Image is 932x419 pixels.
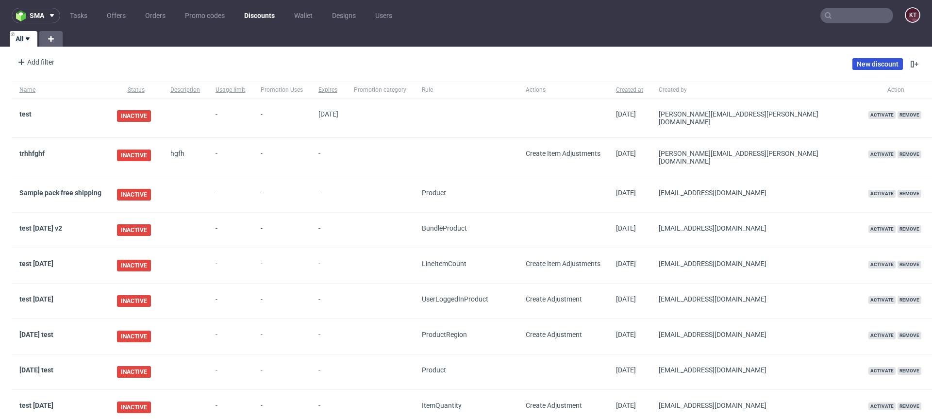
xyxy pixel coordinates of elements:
[318,150,338,165] span: -
[117,260,151,271] span: INACTIVE
[898,296,921,304] span: Remove
[526,295,582,303] span: Create Adjustment
[659,295,853,303] div: [EMAIL_ADDRESS][DOMAIN_NAME]
[868,261,896,268] span: Activate
[616,110,636,118] span: [DATE]
[422,86,510,94] span: Rule
[898,367,921,375] span: Remove
[422,189,446,197] span: Product
[261,86,303,94] span: Promotion Uses
[216,366,245,378] span: -
[19,224,62,232] a: test [DATE] v2
[117,150,151,161] span: INACTIVE
[117,224,151,236] span: INACTIVE
[898,111,921,119] span: Remove
[659,366,853,374] div: [EMAIL_ADDRESS][DOMAIN_NAME]
[659,331,853,338] div: [EMAIL_ADDRESS][DOMAIN_NAME]
[422,295,488,303] span: UserLoggedIn Product
[422,260,466,268] span: LineItemCount
[898,402,921,410] span: Remove
[868,296,896,304] span: Activate
[318,224,338,236] span: -
[898,225,921,233] span: Remove
[616,224,636,232] span: [DATE]
[19,189,101,197] a: Sample pack free shipping
[117,402,151,413] span: INACTIVE
[19,295,53,303] a: test [DATE]
[616,295,636,303] span: [DATE]
[216,331,245,342] span: -
[19,402,53,409] a: test [DATE]
[868,332,896,339] span: Activate
[354,86,406,94] span: Promotion category
[616,150,636,157] span: [DATE]
[422,331,467,338] span: Product Region
[422,366,446,374] span: Product
[261,224,303,236] span: -
[318,86,338,94] span: Expires
[868,111,896,119] span: Activate
[898,332,921,339] span: Remove
[616,331,636,338] span: [DATE]
[216,189,245,201] span: -
[170,150,200,157] div: hgfh
[261,331,303,342] span: -
[369,8,398,23] a: Users
[868,402,896,410] span: Activate
[526,150,600,157] span: Create Item Adjustments
[868,225,896,233] span: Activate
[422,224,467,232] span: Bundle Product
[64,8,93,23] a: Tasks
[616,189,636,197] span: [DATE]
[14,54,56,70] div: Add filter
[318,331,338,342] span: -
[318,295,338,307] span: -
[868,86,923,94] span: Action
[216,295,245,307] span: -
[216,150,245,165] span: -
[216,86,245,94] span: Usage limit
[318,260,338,271] span: -
[16,10,30,21] img: logo
[216,224,245,236] span: -
[238,8,281,23] a: Discounts
[216,110,245,126] span: -
[659,260,853,268] div: [EMAIL_ADDRESS][DOMAIN_NAME]
[318,366,338,378] span: -
[616,366,636,374] span: [DATE]
[616,402,636,409] span: [DATE]
[117,86,155,94] span: Status
[117,295,151,307] span: INACTIVE
[19,366,53,374] a: [DATE] test
[898,261,921,268] span: Remove
[868,151,896,158] span: Activate
[422,402,462,409] span: ItemQuantity
[19,86,101,94] span: Name
[261,110,303,126] span: -
[19,110,32,118] a: test
[19,331,53,338] a: [DATE] test
[179,8,231,23] a: Promo codes
[326,8,362,23] a: Designs
[117,366,151,378] span: INACTIVE
[616,260,636,268] span: [DATE]
[868,367,896,375] span: Activate
[12,8,60,23] button: sma
[10,31,37,47] a: All
[261,189,303,201] span: -
[19,260,53,268] a: test [DATE]
[261,295,303,307] span: -
[117,331,151,342] span: INACTIVE
[318,402,338,413] span: -
[19,150,45,157] a: trhhfghf
[616,86,643,94] span: Created at
[526,331,582,338] span: Create Adjustment
[659,224,853,232] div: [EMAIL_ADDRESS][DOMAIN_NAME]
[526,260,600,268] span: Create Item Adjustments
[101,8,132,23] a: Offers
[318,110,338,118] span: [DATE]
[30,12,44,19] span: sma
[526,402,582,409] span: Create Adjustment
[898,190,921,198] span: Remove
[659,402,853,409] div: [EMAIL_ADDRESS][DOMAIN_NAME]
